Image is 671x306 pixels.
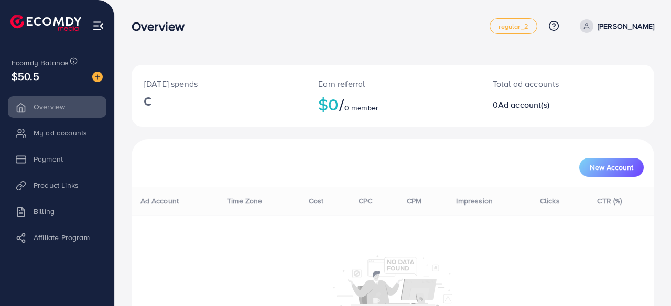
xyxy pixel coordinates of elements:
[132,19,193,34] h3: Overview
[490,18,537,34] a: regular_2
[92,20,104,32] img: menu
[339,92,344,116] span: /
[493,100,598,110] h2: 0
[498,99,549,110] span: Ad account(s)
[318,77,467,90] p: Earn referral
[590,164,633,171] span: New Account
[499,23,528,30] span: regular_2
[493,77,598,90] p: Total ad accounts
[579,158,644,177] button: New Account
[576,19,654,33] a: [PERSON_NAME]
[92,72,103,82] img: image
[12,69,39,84] span: $50.5
[318,94,467,114] h2: $0
[598,20,654,32] p: [PERSON_NAME]
[344,103,378,113] span: 0 member
[10,15,81,31] img: logo
[144,77,293,90] p: [DATE] spends
[12,58,68,68] span: Ecomdy Balance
